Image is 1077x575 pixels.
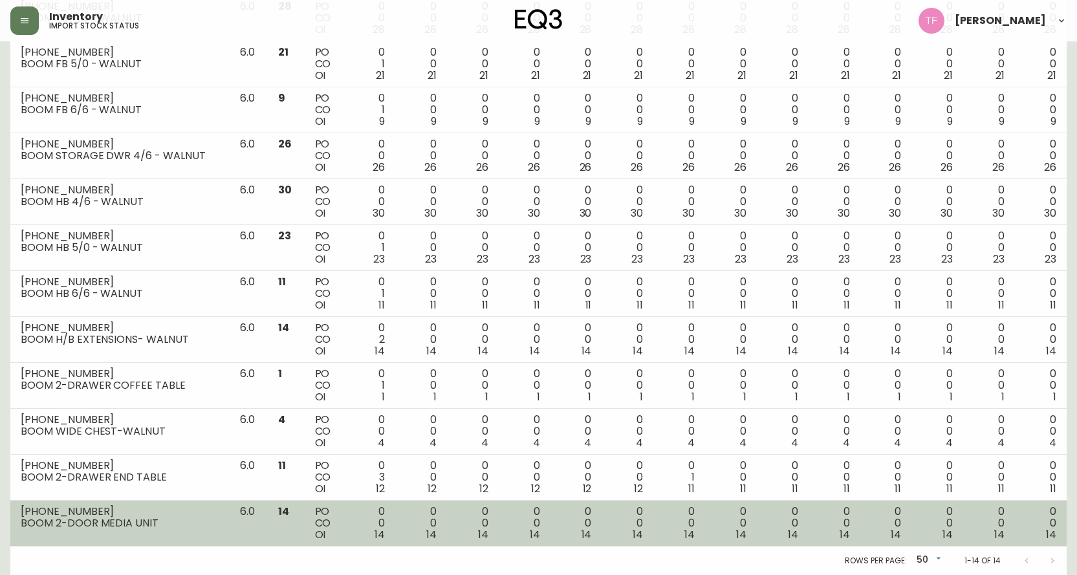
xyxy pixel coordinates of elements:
[847,389,850,404] span: 1
[767,276,798,311] div: 0 0
[354,138,385,173] div: 0 0
[871,92,902,127] div: 0 0
[315,368,334,403] div: PO CO
[819,368,850,403] div: 0 0
[561,230,592,265] div: 0 0
[734,160,746,175] span: 26
[612,276,643,311] div: 0 0
[21,414,219,426] div: [PHONE_NUMBER]
[479,68,488,83] span: 21
[819,138,850,173] div: 0 0
[946,298,953,312] span: 11
[406,322,437,357] div: 0 0
[1044,160,1056,175] span: 26
[482,298,488,312] span: 11
[483,114,488,129] span: 9
[682,206,695,221] span: 30
[230,363,268,409] td: 6.0
[230,225,268,271] td: 6.0
[406,414,437,449] div: 0 0
[406,184,437,219] div: 0 0
[922,322,953,357] div: 0 0
[457,92,488,127] div: 0 0
[580,206,592,221] span: 30
[509,276,540,311] div: 0 0
[561,138,592,173] div: 0 0
[315,230,334,265] div: PO CO
[406,138,437,173] div: 0 0
[871,47,902,81] div: 0 0
[974,276,1005,311] div: 0 0
[561,47,592,81] div: 0 0
[428,68,437,83] span: 21
[741,114,746,129] span: 9
[315,414,334,449] div: PO CO
[612,92,643,127] div: 0 0
[534,114,540,129] span: 9
[838,206,850,221] span: 30
[278,228,291,243] span: 23
[1046,343,1056,358] span: 14
[1025,322,1056,357] div: 0 0
[795,389,798,404] span: 1
[841,68,850,83] span: 21
[354,47,385,81] div: 0 1
[430,435,437,450] span: 4
[588,389,591,404] span: 1
[457,322,488,357] div: 0 0
[561,184,592,219] div: 0 0
[457,368,488,403] div: 0 0
[315,92,334,127] div: PO CO
[528,252,540,266] span: 23
[941,252,953,266] span: 23
[715,322,746,357] div: 0 0
[631,206,643,221] span: 30
[682,160,695,175] span: 26
[431,114,437,129] span: 9
[715,92,746,127] div: 0 0
[637,114,643,129] span: 9
[871,276,902,311] div: 0 0
[919,8,944,34] img: 509424b058aae2bad57fee408324c33f
[944,68,953,83] span: 21
[819,414,850,449] div: 0 0
[631,252,643,266] span: 23
[612,184,643,219] div: 0 0
[509,368,540,403] div: 0 0
[664,184,695,219] div: 0 0
[278,412,285,427] span: 4
[838,160,850,175] span: 26
[787,252,798,266] span: 23
[767,230,798,265] div: 0 0
[974,184,1005,219] div: 0 0
[992,206,1005,221] span: 30
[1025,138,1056,173] div: 0 0
[974,138,1005,173] div: 0 0
[21,334,219,345] div: BOOM H/B EXTENSIONS- WALNUT
[843,298,850,312] span: 11
[315,47,334,81] div: PO CO
[531,68,540,83] span: 21
[509,414,540,449] div: 0 0
[406,276,437,311] div: 0 0
[315,184,334,219] div: PO CO
[315,276,334,311] div: PO CO
[840,343,850,358] span: 14
[871,138,902,173] div: 0 0
[922,138,953,173] div: 0 0
[612,230,643,265] div: 0 0
[691,389,695,404] span: 1
[21,184,219,196] div: [PHONE_NUMBER]
[974,230,1005,265] div: 0 0
[278,274,286,289] span: 11
[767,47,798,81] div: 0 0
[21,368,219,380] div: [PHONE_NUMBER]
[485,389,488,404] span: 1
[715,368,746,403] div: 0 0
[509,138,540,173] div: 0 0
[457,184,488,219] div: 0 0
[974,322,1005,357] div: 0 0
[974,368,1005,403] div: 0 0
[509,184,540,219] div: 0 0
[871,230,902,265] div: 0 0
